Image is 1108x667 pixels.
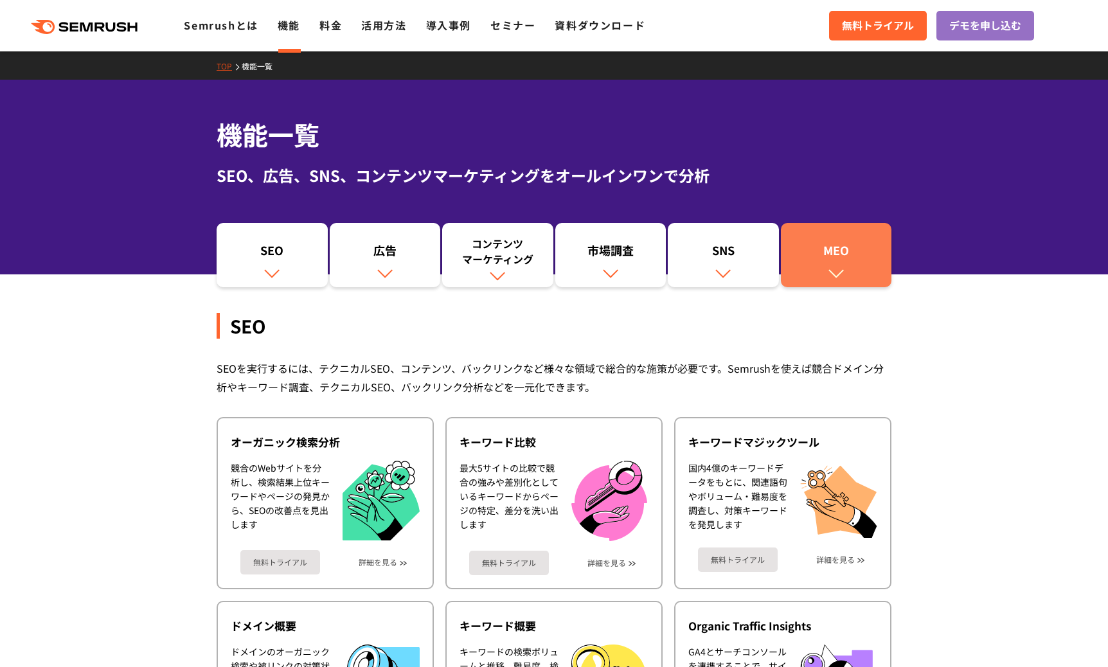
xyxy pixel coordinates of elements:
a: SNS [668,223,779,287]
img: キーワード比較 [571,461,647,541]
div: 市場調査 [562,242,660,264]
a: セミナー [490,17,535,33]
a: 資料ダウンロード [555,17,645,33]
div: 競合のWebサイトを分析し、検索結果上位キーワードやページの発見から、SEOの改善点を見出します [231,461,330,541]
a: 市場調査 [555,223,666,287]
div: 最大5サイトの比較で競合の強みや差別化としているキーワードからページの特定、差分を洗い出します [460,461,558,541]
a: 機能一覧 [242,60,282,71]
a: 詳細を見る [587,558,626,567]
div: コンテンツ マーケティング [449,236,547,267]
div: ドメイン概要 [231,618,420,634]
a: 無料トライアル [469,551,549,575]
div: キーワードマジックツール [688,434,877,450]
img: オーガニック検索分析 [343,461,420,541]
a: 無料トライアル [829,11,927,40]
div: オーガニック検索分析 [231,434,420,450]
a: 料金 [319,17,342,33]
a: コンテンツマーケティング [442,223,553,287]
a: 無料トライアル [698,547,778,572]
img: キーワードマジックツール [800,461,877,538]
h1: 機能一覧 [217,116,891,154]
a: 導入事例 [426,17,471,33]
div: MEO [787,242,886,264]
a: 広告 [330,223,441,287]
div: SEOを実行するには、テクニカルSEO、コンテンツ、バックリンクなど様々な領域で総合的な施策が必要です。Semrushを使えば競合ドメイン分析やキーワード調査、テクニカルSEO、バックリンク分析... [217,359,891,396]
a: SEO [217,223,328,287]
div: Organic Traffic Insights [688,618,877,634]
div: SNS [674,242,773,264]
div: 広告 [336,242,434,264]
a: 機能 [278,17,300,33]
div: キーワード概要 [460,618,648,634]
a: 詳細を見る [816,555,855,564]
a: Semrushとは [184,17,258,33]
a: MEO [781,223,892,287]
a: TOP [217,60,242,71]
div: キーワード比較 [460,434,648,450]
div: 国内4億のキーワードデータをもとに、関連語句やボリューム・難易度を調査し、対策キーワードを発見します [688,461,787,538]
a: 活用方法 [361,17,406,33]
div: SEO [223,242,321,264]
span: 無料トライアル [842,17,914,34]
a: 詳細を見る [359,558,397,567]
a: デモを申し込む [936,11,1034,40]
a: 無料トライアル [240,550,320,574]
span: デモを申し込む [949,17,1021,34]
div: SEO [217,313,891,339]
div: SEO、広告、SNS、コンテンツマーケティングをオールインワンで分析 [217,164,891,187]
